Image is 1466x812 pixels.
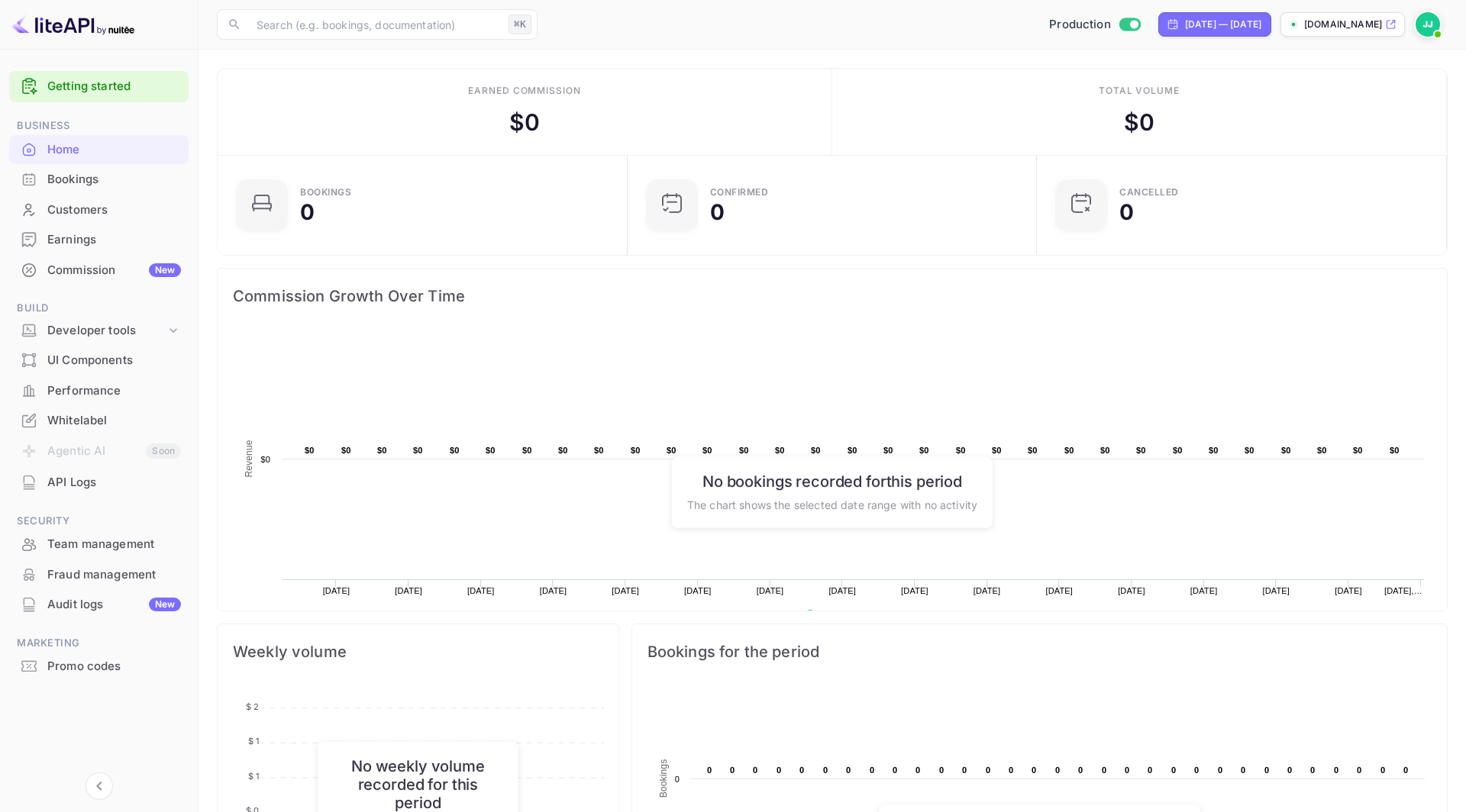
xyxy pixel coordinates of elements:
[9,376,189,404] a: Performance
[799,765,804,775] text: 0
[540,586,567,595] text: [DATE]
[828,586,856,595] text: [DATE]
[9,300,189,317] span: Build
[377,446,387,455] text: $0
[300,188,351,197] div: Bookings
[9,165,189,195] div: Bookings
[1245,446,1254,455] text: $0
[1403,765,1408,775] text: 0
[1357,765,1361,775] text: 0
[9,317,189,344] div: Developer tools
[962,765,967,775] text: 0
[1124,105,1154,140] div: $ 0
[395,586,422,595] text: [DATE]
[9,560,189,588] a: Fraud management
[1384,586,1422,595] text: [DATE],…
[1118,586,1145,595] text: [DATE]
[86,772,113,800] button: Collapse navigation
[1334,765,1338,775] text: 0
[667,446,676,455] text: $0
[612,586,639,595] text: [DATE]
[757,586,784,595] text: [DATE]
[974,586,1001,595] text: [DATE]
[9,406,189,436] div: Whitelabel
[674,775,679,784] text: 0
[883,446,893,455] text: $0
[1209,446,1219,455] text: $0
[9,635,189,652] span: Marketing
[992,446,1002,455] text: $0
[687,496,977,512] p: The chart shows the selected date range with no activity
[823,765,828,775] text: 0
[687,472,977,490] h6: No bookings recorded for this period
[9,530,189,559] div: Team management
[1264,765,1269,775] text: 0
[846,765,851,775] text: 0
[1100,446,1110,455] text: $0
[1032,765,1036,775] text: 0
[1102,765,1106,775] text: 0
[246,701,259,712] tspan: $ 2
[1055,765,1060,775] text: 0
[1218,765,1222,775] text: 0
[47,474,181,491] div: API Logs
[300,201,315,223] div: 0
[1136,446,1146,455] text: $0
[47,231,181,249] div: Earnings
[9,468,189,498] div: API Logs
[1353,446,1363,455] text: $0
[9,135,189,165] div: Home
[956,446,966,455] text: $0
[820,610,859,620] text: Revenue
[1028,446,1038,455] text: $0
[509,14,531,34] div: ⌘K
[631,446,641,455] text: $0
[1064,446,1074,455] text: $0
[47,352,181,369] div: UI Components
[9,71,189,102] div: Getting started
[9,590,189,618] a: Audit logsNew
[647,640,1432,664] span: Bookings for the period
[9,652,189,681] div: Promo codes
[1045,586,1073,595] text: [DATE]
[233,640,603,664] span: Weekly volume
[450,446,460,455] text: $0
[9,513,189,530] span: Security
[939,765,944,775] text: 0
[730,765,735,775] text: 0
[684,586,712,595] text: [DATE]
[9,256,189,284] a: CommissionNew
[9,590,189,620] div: Audit logsNew
[9,652,189,680] a: Promo codes
[1171,765,1176,775] text: 0
[9,468,189,496] a: API Logs
[509,105,540,140] div: $ 0
[1241,765,1245,775] text: 0
[47,201,181,219] div: Customers
[47,262,181,279] div: Commission
[333,757,502,812] h6: No weekly volume recorded for this period
[775,446,785,455] text: $0
[248,736,259,746] tspan: $ 1
[753,765,757,775] text: 0
[1009,765,1013,775] text: 0
[848,446,857,455] text: $0
[9,406,189,434] a: Whitelabel
[9,530,189,558] a: Team management
[1049,16,1111,34] span: Production
[658,759,669,798] text: Bookings
[1119,201,1134,223] div: 0
[149,598,181,611] div: New
[1190,586,1218,595] text: [DATE]
[707,765,712,775] text: 0
[9,256,189,285] div: CommissionNew
[522,446,532,455] text: $0
[870,765,874,775] text: 0
[9,195,189,225] div: Customers
[1099,84,1180,98] div: Total volume
[12,12,134,37] img: LiteAPI logo
[1078,765,1083,775] text: 0
[244,440,254,477] text: Revenue
[413,446,423,455] text: $0
[1185,18,1261,31] div: [DATE] — [DATE]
